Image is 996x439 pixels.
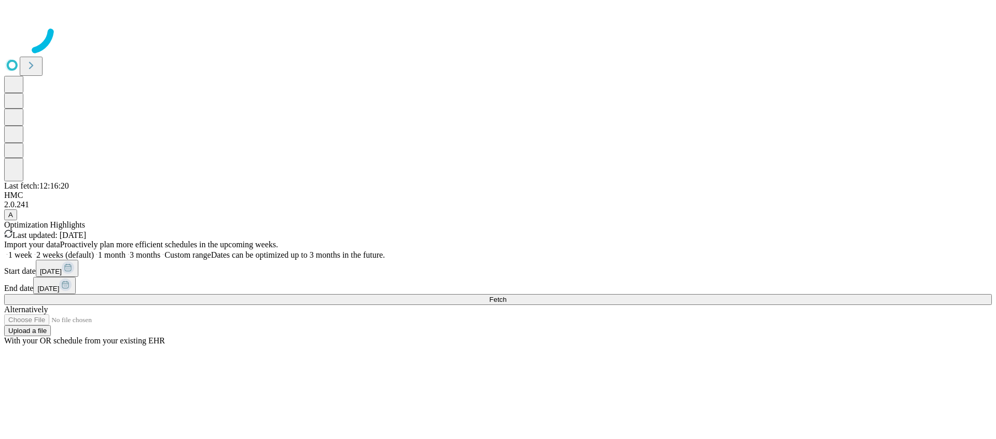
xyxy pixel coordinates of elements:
[4,277,992,294] div: End date
[12,231,86,240] span: Last updated: [DATE]
[98,250,126,259] span: 1 month
[130,250,160,259] span: 3 months
[4,305,48,314] span: Alternatively
[4,294,992,305] button: Fetch
[40,268,62,275] span: [DATE]
[33,277,76,294] button: [DATE]
[36,260,78,277] button: [DATE]
[36,250,94,259] span: 2 weeks (default)
[489,296,506,303] span: Fetch
[8,250,32,259] span: 1 week
[37,285,59,292] span: [DATE]
[4,200,992,209] div: 2.0.241
[4,220,85,229] span: Optimization Highlights
[4,240,60,249] span: Import your data
[211,250,385,259] span: Dates can be optimized up to 3 months in the future.
[60,240,278,249] span: Proactively plan more efficient schedules in the upcoming weeks.
[4,260,992,277] div: Start date
[8,211,13,219] span: A
[4,325,51,336] button: Upload a file
[4,209,17,220] button: A
[4,181,69,190] span: Last fetch: 12:16:20
[4,191,992,200] div: HMC
[164,250,211,259] span: Custom range
[4,336,165,345] span: With your OR schedule from your existing EHR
